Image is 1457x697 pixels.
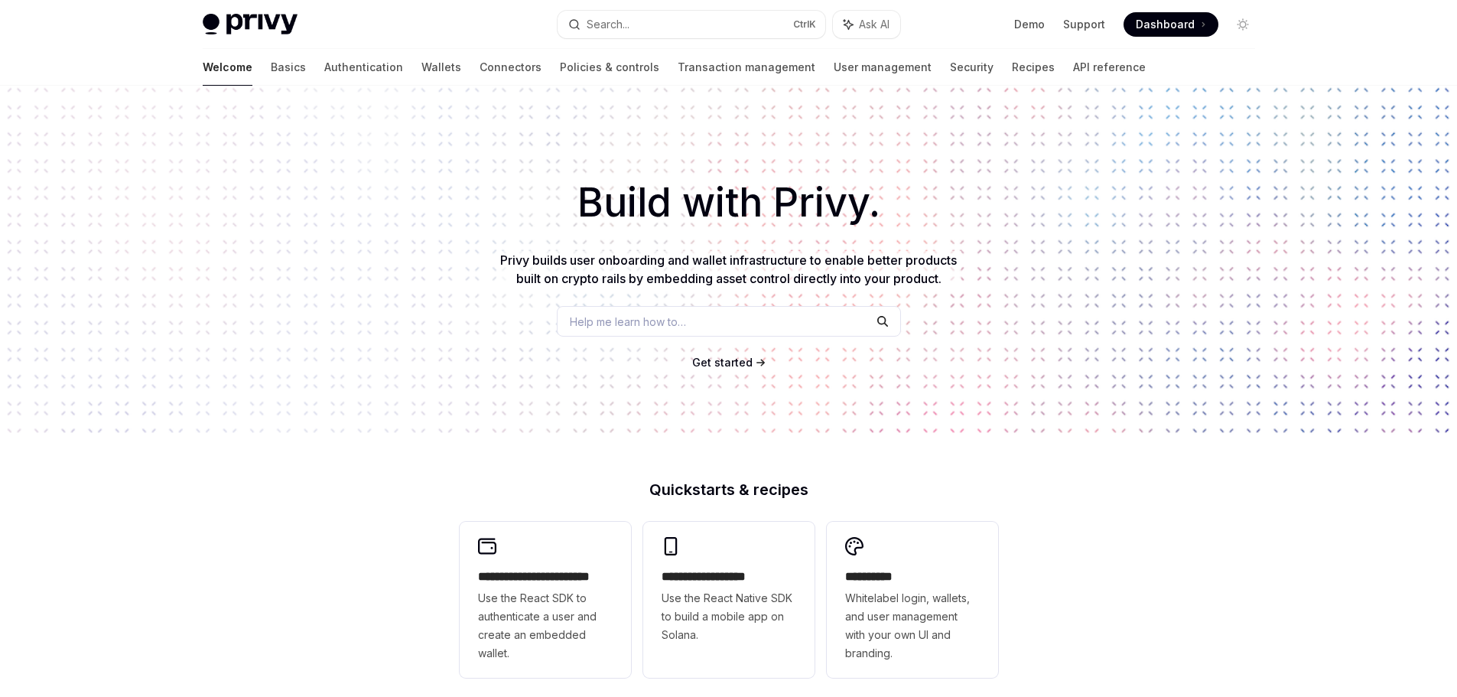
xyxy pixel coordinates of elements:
a: Demo [1014,17,1045,32]
a: Get started [692,355,753,370]
a: Authentication [324,49,403,86]
button: Toggle dark mode [1231,12,1255,37]
span: Dashboard [1136,17,1195,32]
a: Dashboard [1124,12,1218,37]
a: Policies & controls [560,49,659,86]
img: light logo [203,14,298,35]
span: Ask AI [859,17,889,32]
a: Recipes [1012,49,1055,86]
span: Ctrl K [793,18,816,31]
h1: Build with Privy. [24,173,1433,233]
button: Search...CtrlK [558,11,825,38]
div: Search... [587,15,629,34]
a: **** *****Whitelabel login, wallets, and user management with your own UI and branding. [827,522,998,678]
a: User management [834,49,932,86]
a: API reference [1073,49,1146,86]
span: Whitelabel login, wallets, and user management with your own UI and branding. [845,589,980,663]
a: Welcome [203,49,252,86]
a: Basics [271,49,306,86]
a: Transaction management [678,49,815,86]
span: Get started [692,356,753,369]
span: Use the React Native SDK to build a mobile app on Solana. [662,589,796,644]
button: Ask AI [833,11,900,38]
span: Use the React SDK to authenticate a user and create an embedded wallet. [478,589,613,663]
a: **** **** **** ***Use the React Native SDK to build a mobile app on Solana. [643,522,815,678]
a: Security [950,49,994,86]
span: Privy builds user onboarding and wallet infrastructure to enable better products built on crypto ... [500,252,957,286]
a: Connectors [480,49,541,86]
h2: Quickstarts & recipes [460,482,998,497]
a: Support [1063,17,1105,32]
span: Help me learn how to… [570,314,686,330]
a: Wallets [421,49,461,86]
